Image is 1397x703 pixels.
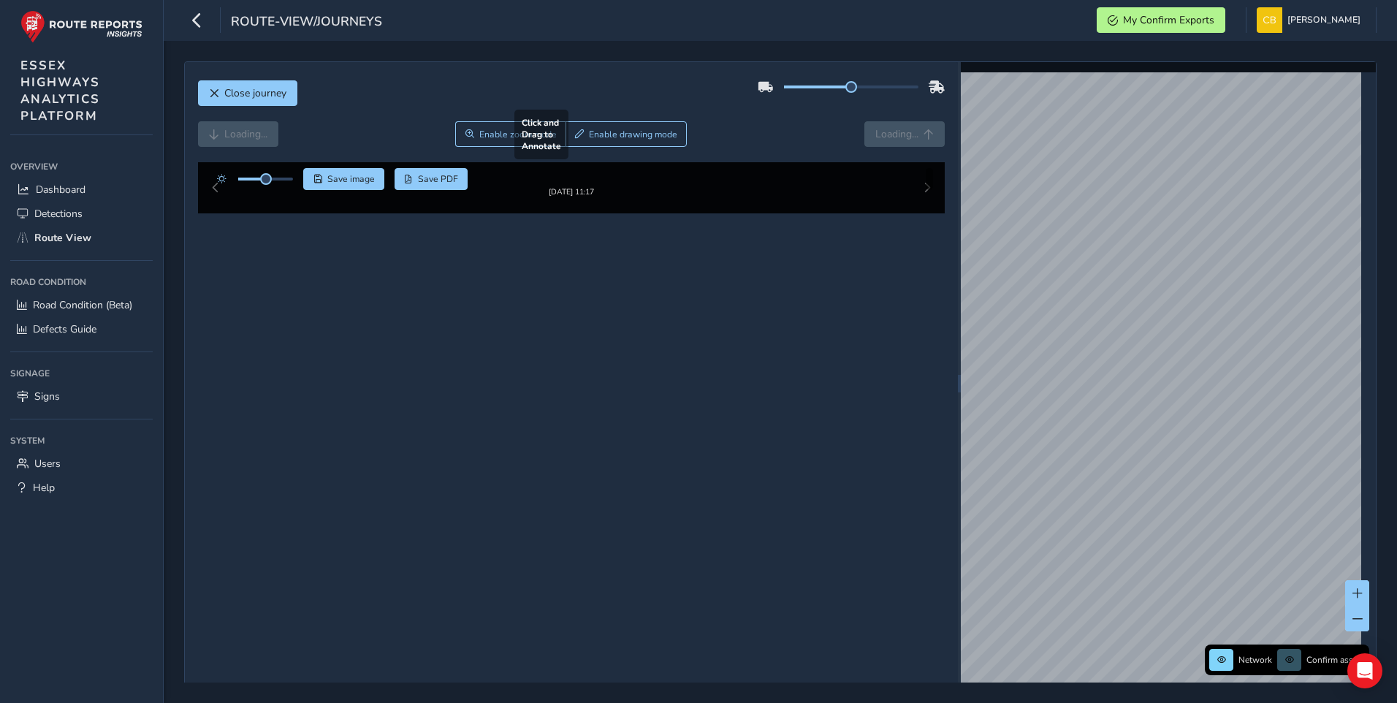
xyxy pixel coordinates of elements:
a: Help [10,476,153,500]
div: Overview [10,156,153,178]
span: Confirm assets [1306,654,1365,666]
button: Close journey [198,80,297,106]
span: Save image [327,173,375,185]
img: Thumbnail frame [527,184,616,198]
img: diamond-layout [1257,7,1282,33]
a: Road Condition (Beta) [10,293,153,317]
button: Zoom [455,121,566,147]
button: PDF [395,168,468,190]
span: My Confirm Exports [1123,13,1214,27]
button: [PERSON_NAME] [1257,7,1366,33]
span: Dashboard [36,183,85,197]
div: Road Condition [10,271,153,293]
span: Enable drawing mode [589,129,677,140]
span: Enable zoom mode [479,129,557,140]
span: Users [34,457,61,471]
span: Route View [34,231,91,245]
div: System [10,430,153,452]
span: Close journey [224,86,286,100]
span: route-view/journeys [231,12,382,33]
button: My Confirm Exports [1097,7,1225,33]
div: Signage [10,362,153,384]
div: Open Intercom Messenger [1347,653,1382,688]
a: Detections [10,202,153,226]
button: Save [303,168,384,190]
span: [PERSON_NAME] [1287,7,1360,33]
a: Users [10,452,153,476]
a: Signs [10,384,153,408]
div: [DATE] 11:17 [527,198,616,209]
span: Signs [34,389,60,403]
img: rr logo [20,10,142,43]
span: Road Condition (Beta) [33,298,132,312]
a: Dashboard [10,178,153,202]
span: Network [1238,654,1272,666]
span: ESSEX HIGHWAYS ANALYTICS PLATFORM [20,57,100,124]
span: Help [33,481,55,495]
span: Defects Guide [33,322,96,336]
span: Save PDF [418,173,458,185]
a: Defects Guide [10,317,153,341]
span: Detections [34,207,83,221]
button: Draw [566,121,688,147]
a: Route View [10,226,153,250]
